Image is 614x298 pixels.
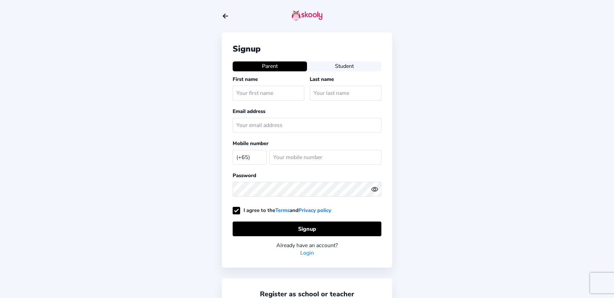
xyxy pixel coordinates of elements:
[233,76,258,83] label: First name
[310,76,334,83] label: Last name
[233,86,304,100] input: Your first name
[233,140,268,147] label: Mobile number
[233,118,381,132] input: Your email address
[233,61,307,71] button: Parent
[371,186,381,193] button: eye outlineeye off outline
[233,43,381,54] div: Signup
[307,61,381,71] button: Student
[233,242,381,249] div: Already have an account?
[222,12,229,20] button: arrow back outline
[371,186,378,193] ion-icon: eye outline
[233,172,256,179] label: Password
[292,10,322,21] img: skooly-logo.png
[275,207,290,214] a: Terms
[300,249,314,257] a: Login
[233,222,381,236] button: Signup
[269,150,381,165] input: Your mobile number
[298,207,331,214] a: Privacy policy
[233,108,265,115] label: Email address
[233,207,331,214] label: I agree to the and
[310,86,381,100] input: Your last name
